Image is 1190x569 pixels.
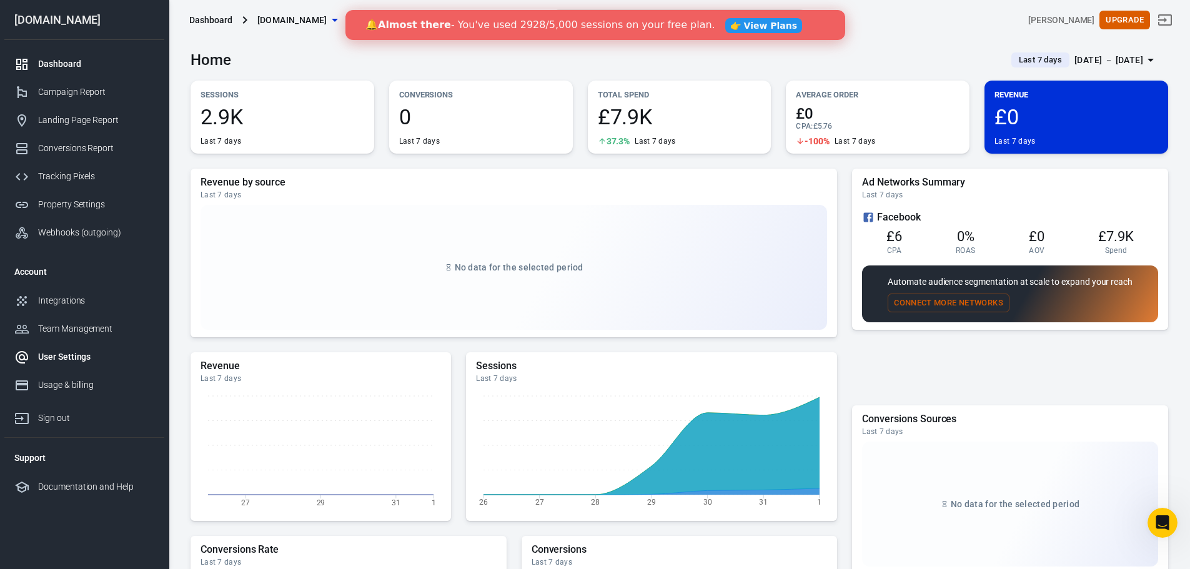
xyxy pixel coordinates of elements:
span: AOV [1029,245,1044,255]
a: Team Management [4,315,164,343]
div: Facebook [862,210,1158,225]
div: Last 7 days [835,136,875,146]
div: Last 7 days [201,136,241,146]
span: 2.9K [201,106,364,127]
p: Revenue [994,88,1158,101]
a: Integrations [4,287,164,315]
span: -100% [805,137,830,146]
button: Connect More Networks [888,294,1009,313]
div: Last 7 days [201,557,497,567]
div: Landing Page Report [38,114,154,127]
div: Account id: uKLIv9bG [1028,14,1094,27]
span: 37.3% [607,137,630,146]
tspan: 29 [647,498,656,507]
div: Last 7 days [635,136,675,146]
div: Last 7 days [201,190,827,200]
div: Team Management [38,322,154,335]
h5: Ad Networks Summary [862,176,1158,189]
h5: Revenue by source [201,176,827,189]
h5: Conversions Sources [862,413,1158,425]
p: Total Spend [598,88,761,101]
div: Campaign Report [38,86,154,99]
div: Last 7 days [476,374,827,383]
tspan: 29 [317,498,325,507]
span: £6 [886,229,902,244]
tspan: 28 [592,498,600,507]
div: Sign out [38,412,154,425]
tspan: 27 [241,498,250,507]
div: [DOMAIN_NAME] [4,14,164,26]
tspan: 1 [432,498,436,507]
p: Automate audience segmentation at scale to expand your reach [888,275,1133,289]
button: [DOMAIN_NAME] [252,9,342,32]
span: 0 [399,106,563,127]
iframe: Intercom live chat [1148,508,1178,538]
span: No data for the selected period [455,262,583,272]
tspan: 1 [818,498,822,507]
p: Average Order [796,88,959,101]
button: Find anything...⌘ + K [555,9,805,31]
tspan: 30 [703,498,712,507]
div: Dashboard [38,57,154,71]
tspan: 31 [392,498,400,507]
a: Conversions Report [4,134,164,162]
li: Account [4,257,164,287]
a: Sign out [1150,5,1180,35]
div: Property Settings [38,198,154,211]
tspan: 31 [760,498,768,507]
div: Last 7 days [994,136,1035,146]
div: User Settings [38,350,154,364]
p: Conversions [399,88,563,101]
div: Conversions Report [38,142,154,155]
span: stevedoran.co.uk [257,12,327,28]
tspan: 27 [535,498,544,507]
div: Last 7 days [399,136,440,146]
div: Dashboard [189,14,232,26]
div: Last 7 days [532,557,828,567]
span: Spend [1105,245,1128,255]
h3: Home [191,51,231,69]
a: User Settings [4,343,164,371]
a: Campaign Report [4,78,164,106]
span: ROAS [956,245,975,255]
div: Last 7 days [862,427,1158,437]
tspan: 26 [479,498,488,507]
span: 0% [957,229,974,244]
span: £0 [994,106,1158,127]
h5: Conversions [532,543,828,556]
span: £0 [1029,229,1044,244]
svg: Facebook Ads [862,210,875,225]
div: Usage & billing [38,379,154,392]
a: Property Settings [4,190,164,219]
span: £5.76 [813,122,833,131]
span: £7.9K [1098,229,1134,244]
span: No data for the selected period [951,499,1079,509]
div: Webhooks (outgoing) [38,226,154,239]
h5: Revenue [201,360,441,372]
a: Landing Page Report [4,106,164,134]
span: CPA : [796,122,813,131]
div: Tracking Pixels [38,170,154,183]
a: Usage & billing [4,371,164,399]
button: Upgrade [1099,11,1150,30]
span: Last 7 days [1014,54,1067,66]
a: Webhooks (outgoing) [4,219,164,247]
div: Last 7 days [862,190,1158,200]
a: Sign out [4,399,164,432]
div: [DATE] － [DATE] [1074,52,1143,68]
iframe: Intercom live chat banner [345,10,845,40]
span: £0 [796,106,959,121]
span: CPA [887,245,902,255]
a: Dashboard [4,50,164,78]
span: £7.9K [598,106,761,127]
div: Last 7 days [201,374,441,383]
h5: Conversions Rate [201,543,497,556]
a: Tracking Pixels [4,162,164,190]
li: Support [4,443,164,473]
button: Last 7 days[DATE] － [DATE] [1001,50,1168,71]
h5: Sessions [476,360,827,372]
div: Integrations [38,294,154,307]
